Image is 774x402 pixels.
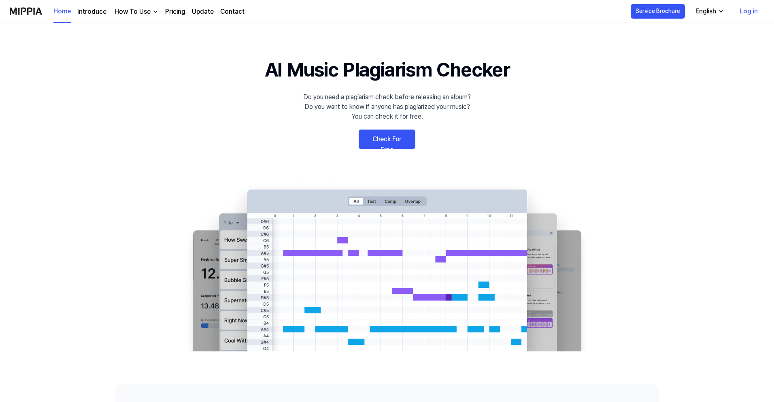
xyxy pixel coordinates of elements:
div: Do you need a plagiarism check before releasing an album? Do you want to know if anyone has plagi... [303,92,471,121]
a: Introduce [77,7,106,17]
a: Check For Free [359,130,415,149]
img: down [152,9,159,15]
a: Home [53,0,71,23]
a: Contact [220,7,245,17]
h1: AI Music Plagiarism Checker [265,55,510,84]
a: Update [192,7,214,17]
button: English [689,3,729,19]
div: English [694,6,718,16]
a: Pricing [165,7,185,17]
img: main Image [176,181,598,351]
button: Service Brochure [631,4,685,19]
div: How To Use [113,7,152,17]
button: How To Use [113,7,159,17]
